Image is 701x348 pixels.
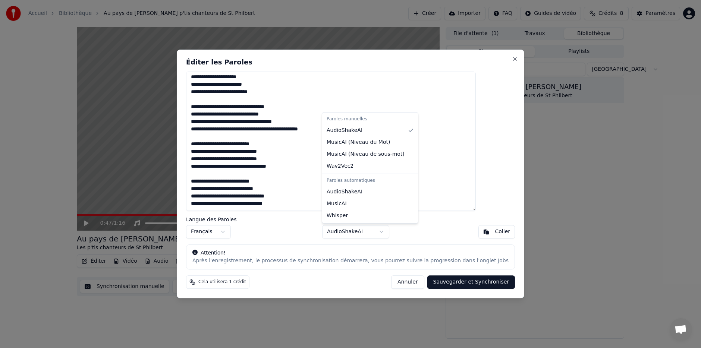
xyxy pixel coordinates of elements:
[324,175,416,186] div: Paroles automatiques
[327,212,348,219] span: Whisper
[327,162,353,170] span: Wav2Vec2
[327,151,405,158] span: MusicAI ( Niveau de sous-mot )
[324,114,416,124] div: Paroles manuelles
[327,139,390,146] span: MusicAI ( Niveau du Mot )
[327,127,362,134] span: AudioShakeAI
[327,188,362,196] span: AudioShakeAI
[327,200,347,208] span: MusicAI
